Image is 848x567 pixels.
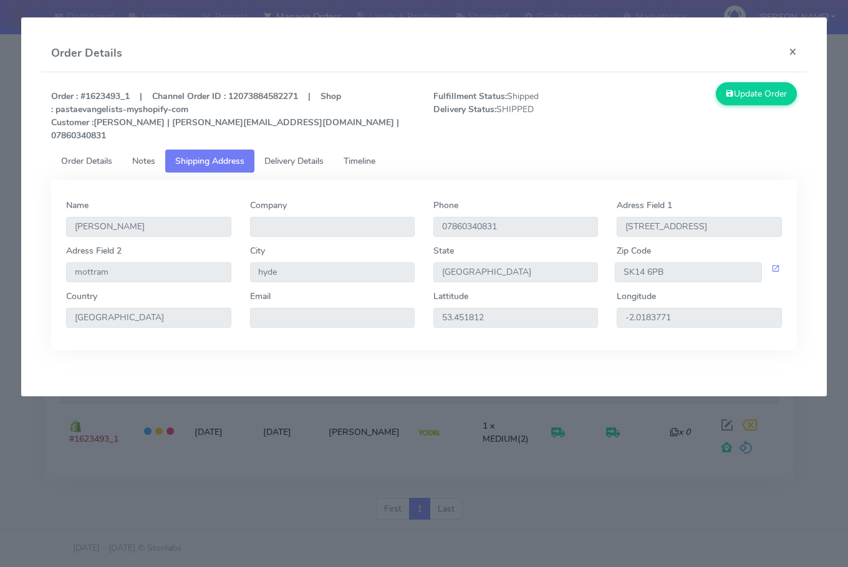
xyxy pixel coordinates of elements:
span: Shipping Address [175,155,244,167]
span: Order Details [61,155,112,167]
strong: Customer : [51,117,94,128]
span: Notes [132,155,155,167]
label: Adress Field 1 [617,199,672,212]
label: City [250,244,265,257]
button: Close [779,35,807,68]
label: Adress Field 2 [66,244,122,257]
h4: Order Details [51,45,122,62]
label: Longitude [617,290,656,303]
span: Delivery Details [264,155,324,167]
label: Lattitude [433,290,468,303]
strong: Delivery Status: [433,103,496,115]
label: State [433,244,454,257]
strong: Order : #1623493_1 | Channel Order ID : 12073884582271 | Shop : pastaevangelists-myshopify-com [P... [51,90,399,141]
label: Email [250,290,271,303]
label: Name [66,199,89,212]
button: Update Order [716,82,797,105]
label: Company [250,199,287,212]
strong: Fulfillment Status: [433,90,507,102]
span: Timeline [344,155,375,167]
span: Shipped SHIPPED [424,90,615,142]
label: Country [66,290,97,303]
label: Phone [433,199,458,212]
label: Zip Code [617,244,651,257]
ul: Tabs [51,150,796,173]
